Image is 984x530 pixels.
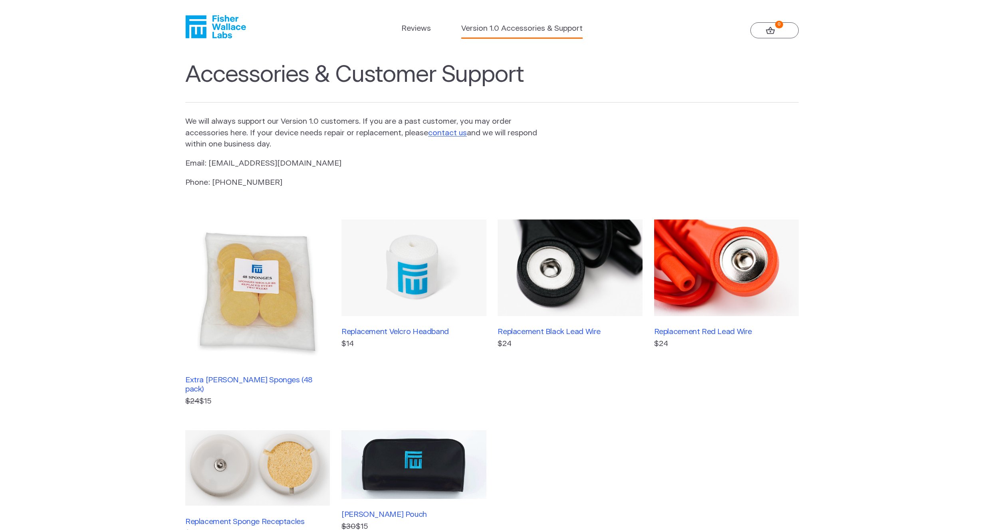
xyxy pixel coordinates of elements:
[341,510,486,519] h3: [PERSON_NAME] Pouch
[654,220,799,407] a: Replacement Red Lead Wire$24
[185,177,538,189] p: Phone: [PHONE_NUMBER]
[185,220,330,407] a: Extra [PERSON_NAME] Sponges (48 pack) $24$15
[185,397,199,405] s: $24
[185,158,538,170] p: Email: [EMAIL_ADDRESS][DOMAIN_NAME]
[461,23,583,35] a: Version 1.0 Accessories & Support
[185,430,330,506] img: Replacement Sponge Receptacles
[498,220,642,407] a: Replacement Black Lead Wire$24
[185,517,330,526] h3: Replacement Sponge Receptacles
[341,220,486,407] a: Replacement Velcro Headband$14
[341,430,486,499] img: Fisher Wallace Pouch
[185,15,246,38] a: Fisher Wallace
[341,327,486,336] h3: Replacement Velcro Headband
[185,376,330,394] h3: Extra [PERSON_NAME] Sponges (48 pack)
[750,22,799,38] a: 0
[775,21,783,28] strong: 0
[654,327,799,336] h3: Replacement Red Lead Wire
[341,338,486,350] p: $14
[428,129,467,137] a: contact us
[498,220,642,316] img: Replacement Black Lead Wire
[185,396,330,407] p: $15
[401,23,431,35] a: Reviews
[185,220,330,364] img: Extra Fisher Wallace Sponges (48 pack)
[498,338,642,350] p: $24
[185,61,799,103] h1: Accessories & Customer Support
[654,220,799,316] img: Replacement Red Lead Wire
[185,116,538,150] p: We will always support our Version 1.0 customers. If you are a past customer, you may order acces...
[498,327,642,336] h3: Replacement Black Lead Wire
[654,338,799,350] p: $24
[341,220,486,316] img: Replacement Velcro Headband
